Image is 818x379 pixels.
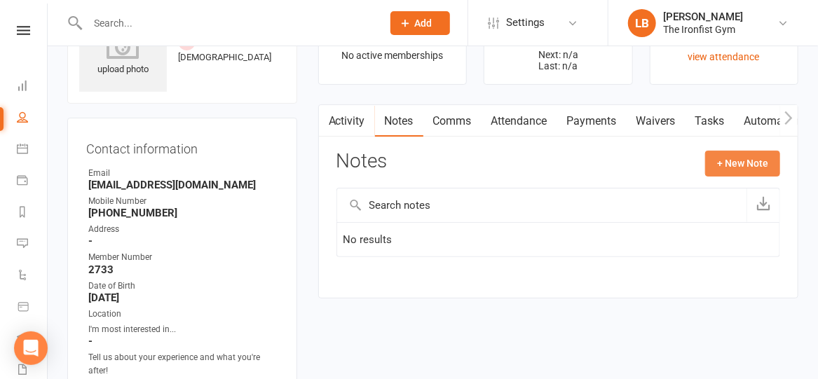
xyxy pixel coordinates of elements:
[83,13,372,33] input: Search...
[17,103,48,135] a: People
[17,198,48,229] a: Reports
[336,151,388,176] h3: Notes
[663,23,743,36] div: The Ironfist Gym
[88,335,278,347] strong: -
[88,323,278,336] div: I'm most interested in...
[628,9,656,37] div: LB
[506,7,545,39] span: Settings
[627,105,686,137] a: Waivers
[88,223,278,236] div: Address
[337,222,779,257] td: No results
[86,137,278,156] h3: Contact information
[88,308,278,321] div: Location
[497,49,619,71] p: Next: n/a Last: n/a
[88,291,278,304] strong: [DATE]
[337,188,747,222] input: Search notes
[88,263,278,276] strong: 2733
[88,179,278,191] strong: [EMAIL_ADDRESS][DOMAIN_NAME]
[88,351,278,378] div: Tell us about your experience and what you're after!
[341,50,443,61] span: No active memberships
[79,31,167,77] div: upload photo
[390,11,450,35] button: Add
[88,280,278,293] div: Date of Birth
[686,105,735,137] a: Tasks
[375,105,423,137] a: Notes
[735,105,818,137] a: Automations
[482,105,557,137] a: Attendance
[88,235,278,247] strong: -
[178,52,271,62] span: [DEMOGRAPHIC_DATA]
[705,151,780,176] button: + New Note
[557,105,627,137] a: Payments
[423,105,482,137] a: Comms
[88,251,278,264] div: Member Number
[17,292,48,324] a: Product Sales
[688,51,760,62] a: view attendance
[88,167,278,180] div: Email
[17,71,48,103] a: Dashboard
[17,166,48,198] a: Payments
[14,331,48,365] div: Open Intercom Messenger
[17,135,48,166] a: Calendar
[88,207,278,219] strong: [PHONE_NUMBER]
[88,195,278,208] div: Mobile Number
[663,11,743,23] div: [PERSON_NAME]
[319,105,375,137] a: Activity
[415,18,432,29] span: Add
